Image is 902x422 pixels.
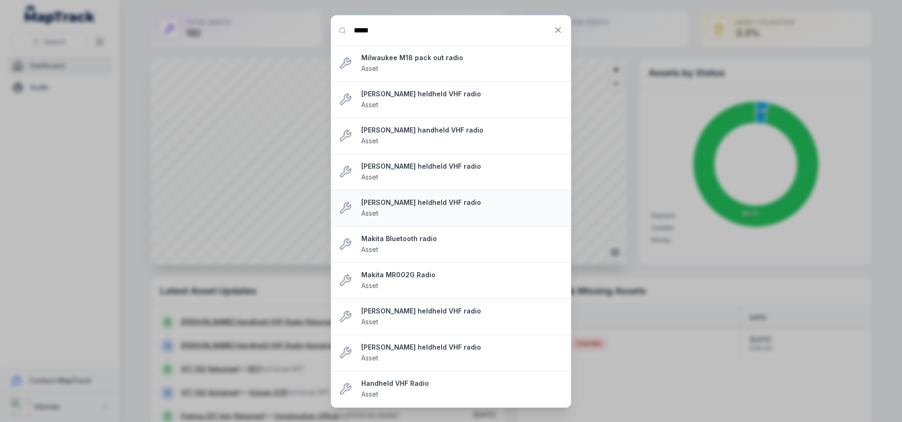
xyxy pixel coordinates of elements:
[361,318,378,326] span: Asset
[361,53,563,74] a: Milwaukee M18 pack out radioAsset
[361,270,563,280] strong: Makita MR002G Radio
[361,343,563,352] strong: [PERSON_NAME] heldheld VHF radio
[361,162,563,171] strong: [PERSON_NAME] heldheld VHF radio
[361,245,378,253] span: Asset
[361,125,563,146] a: [PERSON_NAME] handheld VHF radioAsset
[361,390,378,398] span: Asset
[361,101,378,109] span: Asset
[361,234,563,255] a: Makita Bluetooth radioAsset
[361,234,563,243] strong: Makita Bluetooth radio
[361,306,563,327] a: [PERSON_NAME] heldheld VHF radioAsset
[361,198,563,219] a: [PERSON_NAME] heldheld VHF radioAsset
[361,173,378,181] span: Asset
[361,125,563,135] strong: [PERSON_NAME] handheld VHF radio
[361,89,563,99] strong: [PERSON_NAME] heldheld VHF radio
[361,89,563,110] a: [PERSON_NAME] heldheld VHF radioAsset
[361,306,563,316] strong: [PERSON_NAME] heldheld VHF radio
[361,281,378,289] span: Asset
[361,379,563,388] strong: Handheld VHF Radio
[361,354,378,362] span: Asset
[361,379,563,399] a: Handheld VHF RadioAsset
[361,53,563,63] strong: Milwaukee M18 pack out radio
[361,162,563,182] a: [PERSON_NAME] heldheld VHF radioAsset
[361,270,563,291] a: Makita MR002G RadioAsset
[361,198,563,207] strong: [PERSON_NAME] heldheld VHF radio
[361,64,378,72] span: Asset
[361,343,563,363] a: [PERSON_NAME] heldheld VHF radioAsset
[361,209,378,217] span: Asset
[361,137,378,145] span: Asset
